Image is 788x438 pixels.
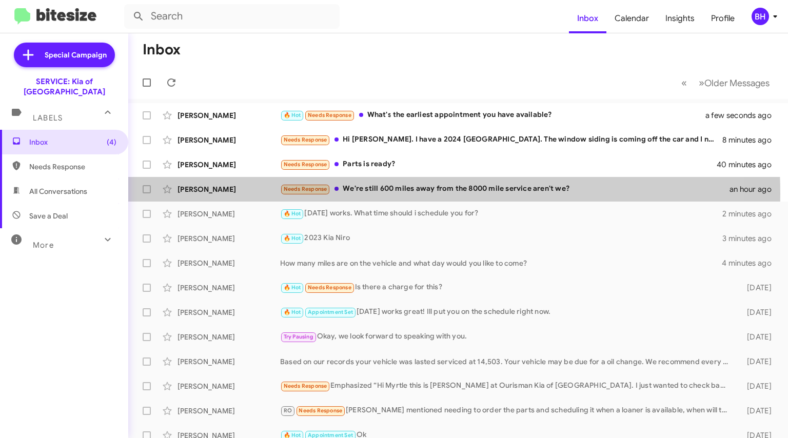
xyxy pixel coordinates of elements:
[718,160,780,170] div: 40 minutes ago
[178,184,280,194] div: [PERSON_NAME]
[284,210,301,217] span: 🔥 Hot
[280,405,734,416] div: [PERSON_NAME] mentioned needing to order the parts and scheduling it when a loaner is available, ...
[676,72,776,93] nav: Page navigation example
[284,309,301,315] span: 🔥 Hot
[280,331,734,343] div: Okay, we look forward to speaking with you.
[178,258,280,268] div: [PERSON_NAME]
[681,76,687,89] span: «
[308,284,351,291] span: Needs Response
[284,186,327,192] span: Needs Response
[308,309,353,315] span: Appointment Set
[178,283,280,293] div: [PERSON_NAME]
[284,284,301,291] span: 🔥 Hot
[284,235,301,242] span: 🔥 Hot
[280,109,718,121] div: What's the earliest appointment you have available?
[107,137,116,147] span: (4)
[29,186,87,196] span: All Conversations
[178,160,280,170] div: [PERSON_NAME]
[280,183,730,195] div: We're still 600 miles away from the 8000 mile service aren't we?
[722,209,780,219] div: 2 minutes ago
[718,110,780,121] div: a few seconds ago
[29,137,116,147] span: Inbox
[178,110,280,121] div: [PERSON_NAME]
[752,8,769,25] div: BH
[743,8,777,25] button: BH
[675,72,693,93] button: Previous
[722,135,780,145] div: 8 minutes ago
[143,42,181,58] h1: Inbox
[14,43,115,67] a: Special Campaign
[178,233,280,244] div: [PERSON_NAME]
[699,76,704,89] span: »
[178,406,280,416] div: [PERSON_NAME]
[284,333,313,340] span: Try Pausing
[178,356,280,367] div: [PERSON_NAME]
[280,232,722,244] div: 2023 Kia Niro
[308,112,351,118] span: Needs Response
[284,112,301,118] span: 🔥 Hot
[280,306,734,318] div: [DATE] works great! Ill put you on the schedule right now.
[722,233,780,244] div: 3 minutes ago
[280,380,734,392] div: Emphasized “Hi Myrtle this is [PERSON_NAME] at Ourisman Kia of [GEOGRAPHIC_DATA]. I just wanted t...
[280,208,722,220] div: [DATE] works. What time should i schedule you for?
[606,4,657,33] a: Calendar
[284,161,327,168] span: Needs Response
[33,241,54,250] span: More
[280,258,722,268] div: How many miles are on the vehicle and what day would you like to come?
[284,383,327,389] span: Needs Response
[722,258,780,268] div: 4 minutes ago
[734,283,780,293] div: [DATE]
[734,307,780,317] div: [DATE]
[734,356,780,367] div: [DATE]
[29,162,116,172] span: Needs Response
[178,307,280,317] div: [PERSON_NAME]
[299,407,342,414] span: Needs Response
[280,356,734,367] div: Based on our records your vehicle was lasted serviced at 14,503. Your vehicle may be due for a oi...
[178,209,280,219] div: [PERSON_NAME]
[284,407,292,414] span: RO
[693,72,776,93] button: Next
[33,113,63,123] span: Labels
[280,134,722,146] div: Hi [PERSON_NAME]. I have a 2024 [GEOGRAPHIC_DATA]. The window siding is coming off the car and I ...
[569,4,606,33] a: Inbox
[734,332,780,342] div: [DATE]
[29,211,68,221] span: Save a Deal
[730,184,780,194] div: an hour ago
[657,4,703,33] a: Insights
[280,158,718,170] div: Parts is ready?
[284,136,327,143] span: Needs Response
[703,4,743,33] a: Profile
[734,406,780,416] div: [DATE]
[178,381,280,391] div: [PERSON_NAME]
[178,332,280,342] div: [PERSON_NAME]
[704,77,770,89] span: Older Messages
[734,381,780,391] div: [DATE]
[45,50,107,60] span: Special Campaign
[178,135,280,145] div: [PERSON_NAME]
[124,4,340,29] input: Search
[280,282,734,293] div: Is there a charge for this?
